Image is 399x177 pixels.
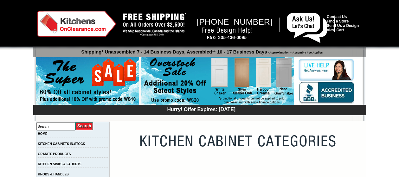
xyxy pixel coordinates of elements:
a: GRANITE PRODUCTS [38,152,71,156]
a: View Cart [327,28,344,32]
a: KITCHEN CABINETS IN-STOCK [38,142,85,146]
a: HOME [38,132,48,136]
a: Find a Store [327,19,349,23]
p: Shipping* Unassembled 7 - 14 Business Days, Assembled** 10 - 17 Business Days [36,46,366,54]
span: *Approximation **Assembly Fee Applies [267,49,323,54]
img: Kitchens on Clearance Logo [37,11,117,37]
a: Send Us a Design [327,23,359,28]
span: [PHONE_NUMBER] [197,17,273,27]
input: Submit [75,122,93,130]
div: Hurry! Offer Expires: [DATE] [36,106,366,112]
a: KITCHEN SINKS & FAUCETS [38,162,81,166]
a: KNOBS & HANDLES [38,173,69,176]
a: Contact Us [327,15,347,19]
